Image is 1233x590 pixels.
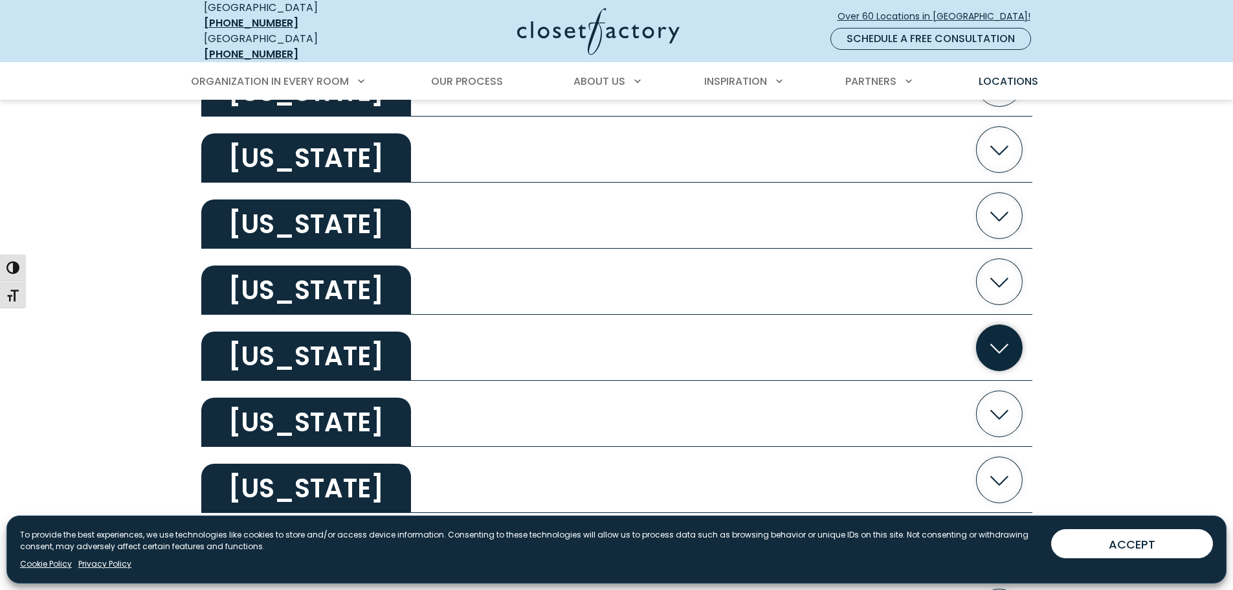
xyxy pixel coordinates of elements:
[201,133,411,183] h2: [US_STATE]
[431,74,503,89] span: Our Process
[204,31,392,62] div: [GEOGRAPHIC_DATA]
[182,63,1052,100] nav: Primary Menu
[20,529,1041,552] p: To provide the best experiences, we use technologies like cookies to store and/or access device i...
[191,74,349,89] span: Organization in Every Room
[201,315,1032,381] button: [US_STATE]
[78,558,131,570] a: Privacy Policy
[201,332,411,381] h2: [US_STATE]
[830,28,1031,50] a: Schedule a Free Consultation
[204,16,298,30] a: [PHONE_NUMBER]
[838,10,1041,23] span: Over 60 Locations in [GEOGRAPHIC_DATA]!
[201,266,411,315] h2: [US_STATE]
[201,447,1032,513] button: [US_STATE]
[979,74,1038,89] span: Locations
[20,558,72,570] a: Cookie Policy
[204,47,298,62] a: [PHONE_NUMBER]
[201,249,1032,315] button: [US_STATE]
[1051,529,1213,558] button: ACCEPT
[201,464,411,513] h2: [US_STATE]
[837,5,1041,28] a: Over 60 Locations in [GEOGRAPHIC_DATA]!
[517,8,680,55] img: Closet Factory Logo
[201,199,411,249] h2: [US_STATE]
[201,117,1032,183] button: [US_STATE]
[201,183,1032,249] button: [US_STATE]
[704,74,767,89] span: Inspiration
[201,513,1032,579] button: [US_STATE]
[845,74,896,89] span: Partners
[573,74,625,89] span: About Us
[201,381,1032,447] button: [US_STATE]
[201,398,411,447] h2: [US_STATE]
